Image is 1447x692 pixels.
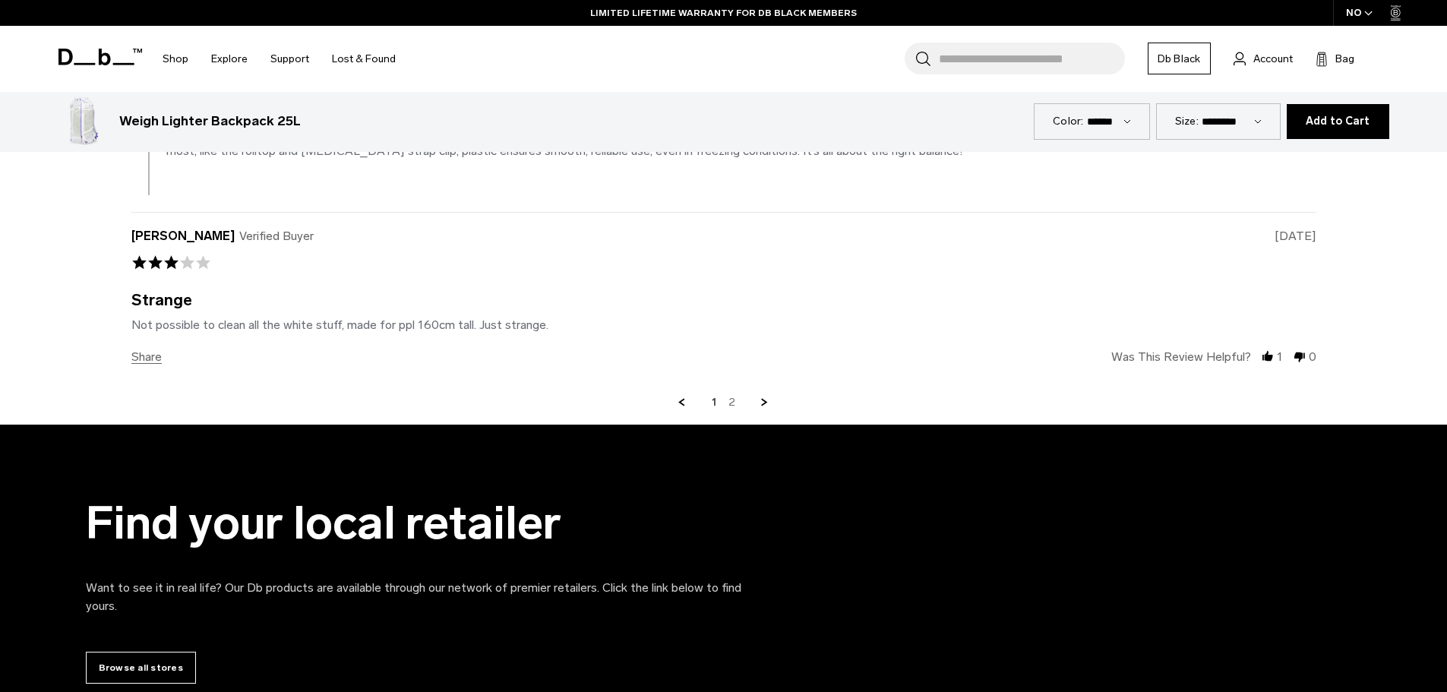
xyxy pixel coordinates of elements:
[1253,51,1293,67] span: Account
[119,112,301,131] h3: Weigh Lighter Backpack 25L
[712,396,717,409] a: Page 1, Current Page
[151,26,407,92] nav: Main Navigation
[1261,350,1275,364] div: vote up Review by Turi M. on 12 Mar 2025
[590,6,857,20] a: LIMITED LIFETIME WARRANTY FOR DB BLACK MEMBERS
[1287,104,1389,139] button: Add to Cart
[1234,49,1293,68] a: Account
[1309,350,1316,363] span: 0
[1111,350,1251,363] span: Was this review helpful?
[758,396,772,409] a: Next Page
[1277,350,1283,363] span: 1
[86,498,769,548] div: Find your local retailer
[1275,229,1316,242] span: review date 03/12/25
[1293,350,1306,364] div: vote down Review by Turi M. on 12 Mar 2025
[1148,43,1211,74] a: Db Black
[131,396,1316,409] nav: Browse next and previous reviews
[86,652,196,684] a: Browse all stores
[332,32,396,86] a: Lost & Found
[728,396,735,409] a: Goto Page 2
[1335,51,1354,67] span: Bag
[239,229,314,242] span: Verified Buyer
[131,351,164,364] span: share
[1316,49,1354,68] button: Bag
[86,579,769,615] p: Want to see it in real life? Our Db products are available through our network of premier retaile...
[58,97,107,146] img: Weigh_Lighter_Backpack_25L_1.png
[163,32,188,86] a: Shop
[131,318,548,332] div: Not possible to clean all the white stuff, made for ppl 160cm tall. Just strange.
[1306,115,1370,128] span: Add to Cart
[675,396,689,409] a: Previous Page
[131,293,192,306] div: Strange
[131,229,235,242] span: [PERSON_NAME]
[1053,113,1084,129] label: Color:
[131,350,162,364] span: share
[211,32,248,86] a: Explore
[270,32,309,86] a: Support
[1175,113,1199,129] label: Size:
